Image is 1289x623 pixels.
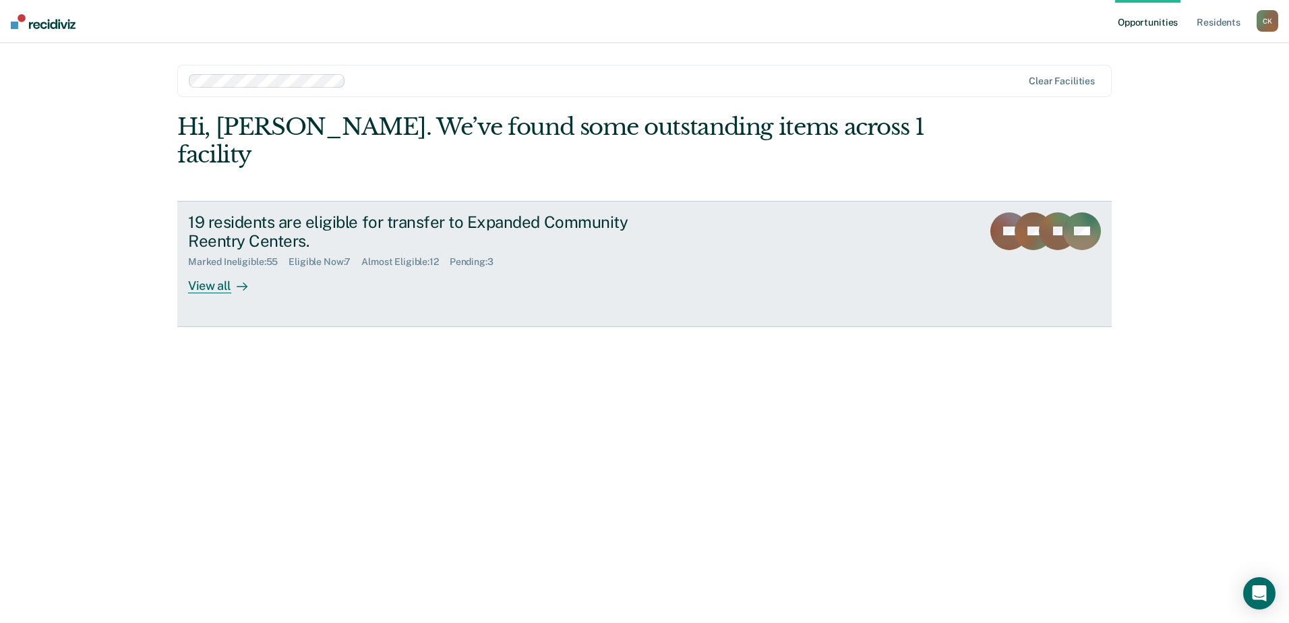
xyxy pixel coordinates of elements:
[177,113,925,169] div: Hi, [PERSON_NAME]. We’ve found some outstanding items across 1 facility
[1257,10,1278,32] button: CK
[361,256,450,268] div: Almost Eligible : 12
[450,256,504,268] div: Pending : 3
[1257,10,1278,32] div: C K
[1243,577,1276,610] div: Open Intercom Messenger
[289,256,361,268] div: Eligible Now : 7
[177,201,1112,327] a: 19 residents are eligible for transfer to Expanded Community Reentry Centers.Marked Ineligible:55...
[188,268,264,294] div: View all
[188,256,289,268] div: Marked Ineligible : 55
[1029,76,1095,87] div: Clear facilities
[188,212,661,251] div: 19 residents are eligible for transfer to Expanded Community Reentry Centers.
[11,14,76,29] img: Recidiviz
